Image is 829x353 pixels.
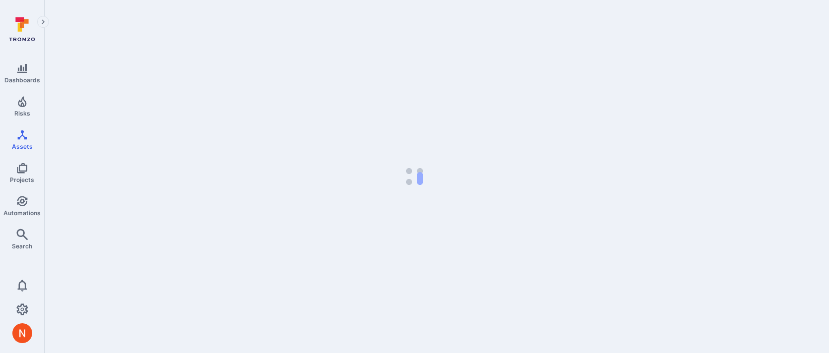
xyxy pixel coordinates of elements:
div: Neeren Patki [12,323,32,343]
span: Projects [10,176,34,183]
span: Dashboards [4,76,40,84]
span: Search [12,242,32,250]
span: Automations [3,209,41,217]
i: Expand navigation menu [40,18,47,26]
img: ACg8ocIprwjrgDQnDsNSk9Ghn5p5-B8DpAKWoJ5Gi9syOE4K59tr4Q=s96-c [12,323,32,343]
button: Expand navigation menu [37,16,49,28]
span: Risks [14,110,30,117]
span: Assets [12,143,33,150]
